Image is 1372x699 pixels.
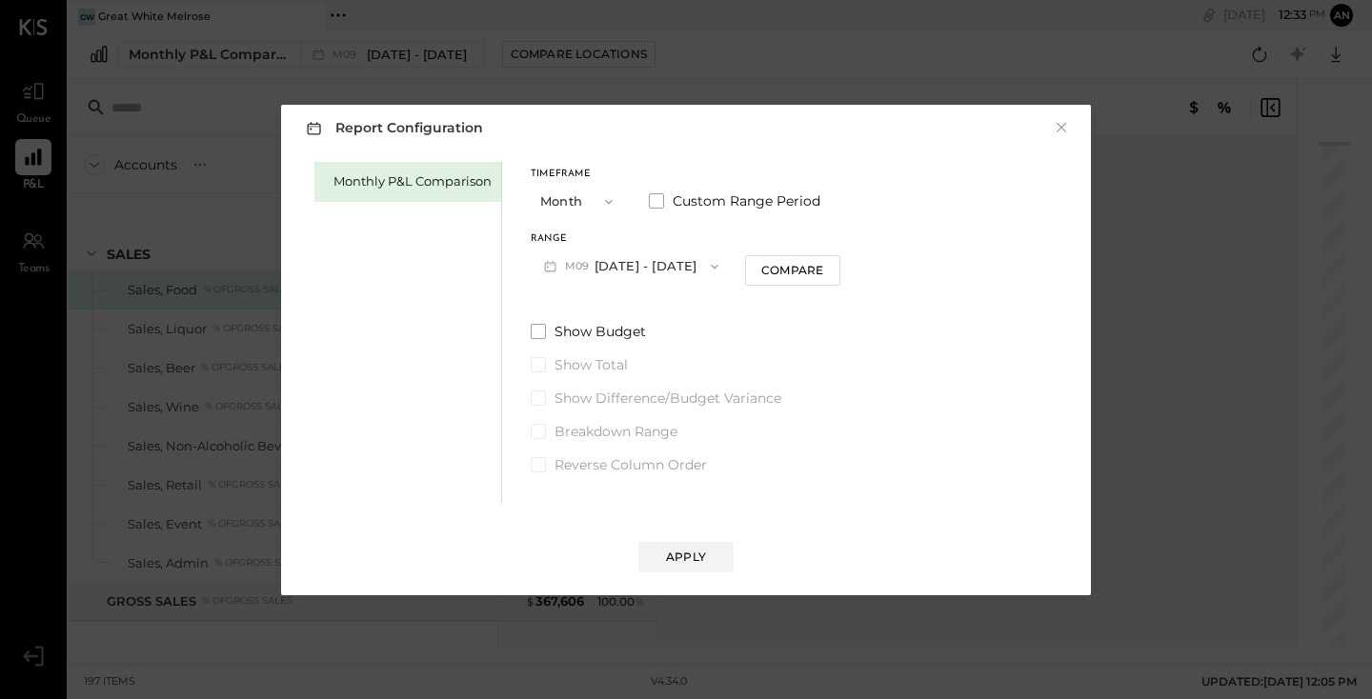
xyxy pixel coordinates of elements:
span: M09 [565,259,595,274]
div: Timeframe [531,170,626,179]
button: Month [531,184,626,219]
span: Show Budget [555,322,646,341]
button: M09[DATE] - [DATE] [531,249,732,284]
span: Custom Range Period [673,191,820,210]
div: Monthly P&L Comparison [333,172,492,190]
div: Compare [761,262,823,278]
div: Apply [666,549,706,565]
button: × [1053,118,1070,137]
span: Reverse Column Order [555,455,707,474]
button: Compare [745,255,840,286]
span: Breakdown Range [555,422,677,441]
button: Apply [638,542,734,572]
span: Show Difference/Budget Variance [555,389,781,408]
h3: Report Configuration [302,116,483,140]
span: Show Total [555,355,628,374]
div: Range [531,234,732,244]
